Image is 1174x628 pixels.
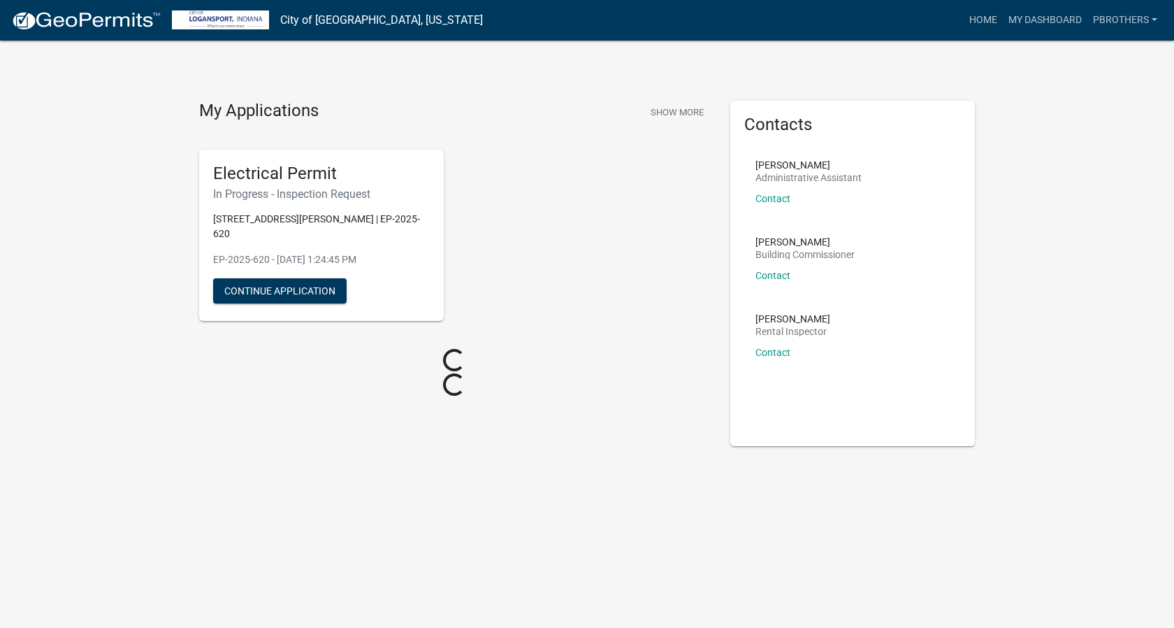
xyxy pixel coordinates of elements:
a: Contact [755,270,790,281]
h5: Contacts [744,115,961,135]
button: Show More [645,101,709,124]
a: pbrothers [1087,7,1163,34]
a: Contact [755,193,790,204]
button: Continue Application [213,278,347,304]
p: Administrative Assistant [755,173,862,183]
p: [PERSON_NAME] [755,160,862,170]
p: Rental Inspector [755,327,830,336]
p: EP-2025-620 - [DATE] 1:24:45 PM [213,252,430,267]
a: Contact [755,347,790,358]
p: [PERSON_NAME] [755,314,830,324]
h4: My Applications [199,101,319,122]
p: [STREET_ADDRESS][PERSON_NAME] | EP-2025-620 [213,212,430,241]
a: Home [964,7,1003,34]
a: City of [GEOGRAPHIC_DATA], [US_STATE] [280,8,483,32]
h6: In Progress - Inspection Request [213,187,430,201]
h5: Electrical Permit [213,164,430,184]
img: City of Logansport, Indiana [172,10,269,29]
a: My Dashboard [1003,7,1087,34]
p: Building Commissioner [755,250,855,259]
p: [PERSON_NAME] [755,237,855,247]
